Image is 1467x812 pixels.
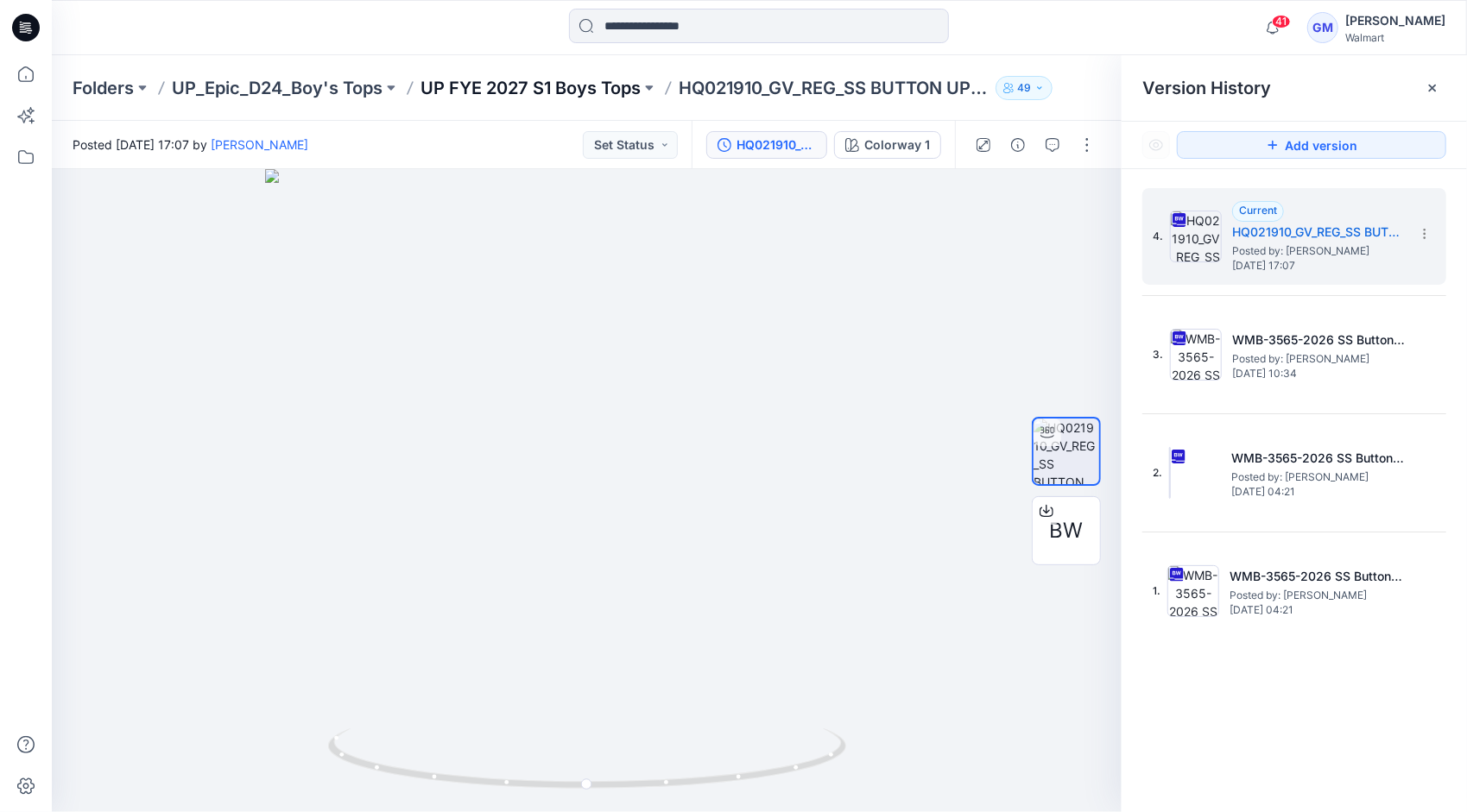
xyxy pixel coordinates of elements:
[1034,419,1099,484] img: HQ021910_GV_REG_SS BUTTON UP POPLIN SHIRT
[73,76,134,100] a: Folders
[706,131,827,159] button: HQ021910_GV_REG_SS BUTTON UP POPLIN SHIRT
[1232,260,1405,272] span: [DATE] 17:07
[834,131,941,159] button: Colorway 1
[1231,486,1404,498] span: [DATE] 04:21
[1232,222,1405,242] h5: HQ021910_GV_REG_SS BUTTON UP POPLIN SHIRT
[1426,81,1439,95] button: Close
[1017,79,1031,98] p: 49
[172,76,383,100] a: UP_Epic_D24_Boy's Tops
[1169,447,1171,499] img: WMB-3565-2026 SS Button Up Poplin Shirt_Full Colorway
[1170,211,1222,262] img: HQ021910_GV_REG_SS BUTTON UP POPLIN SHIRT
[1004,131,1032,159] button: Details
[864,135,930,154] div: Colorway 1
[1272,15,1291,28] span: 41
[1307,12,1338,43] div: GM
[1230,566,1402,587] h5: WMB-3565-2026 SS Button Up Poplin Shirt_Soft Silver
[1345,10,1445,31] div: [PERSON_NAME]
[1231,448,1404,469] h5: WMB-3565-2026 SS Button Up Poplin Shirt_Full Colorway
[679,76,989,100] p: HQ021910_GV_REG_SS BUTTON UP POPLIN SHIRT
[1142,78,1271,98] span: Version History
[1153,229,1163,244] span: 4.
[1153,347,1163,362] span: 3.
[211,137,308,152] a: [PERSON_NAME]
[1167,565,1219,617] img: WMB-3565-2026 SS Button Up Poplin Shirt_Soft Silver
[1231,469,1404,486] span: Posted by: Gayan Mahawithanalage
[1177,131,1446,159] button: Add version
[1232,242,1405,260] span: Posted by: Gayan Mahawithanalage
[1239,204,1277,217] span: Current
[1050,515,1084,546] span: BW
[1345,31,1445,44] div: Walmart
[1230,604,1402,616] span: [DATE] 04:21
[73,135,308,154] span: Posted [DATE] 17:07 by
[737,135,816,154] div: HQ021910_GV_REG_SS BUTTON UP POPLIN SHIRT
[1232,350,1405,368] span: Posted by: Gayan Mahawithanalage
[1153,465,1162,481] span: 2.
[1232,330,1405,350] h5: WMB-3565-2026 SS Button Up Shirt_Full Colorway
[1153,583,1160,599] span: 1.
[1142,131,1170,159] button: Show Hidden Versions
[420,76,641,100] a: UP FYE 2027 S1 Boys Tops
[1232,368,1405,380] span: [DATE] 10:34
[996,76,1053,100] button: 49
[1170,329,1222,381] img: WMB-3565-2026 SS Button Up Shirt_Full Colorway
[1230,587,1402,604] span: Posted by: Gayan Mahawithanalage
